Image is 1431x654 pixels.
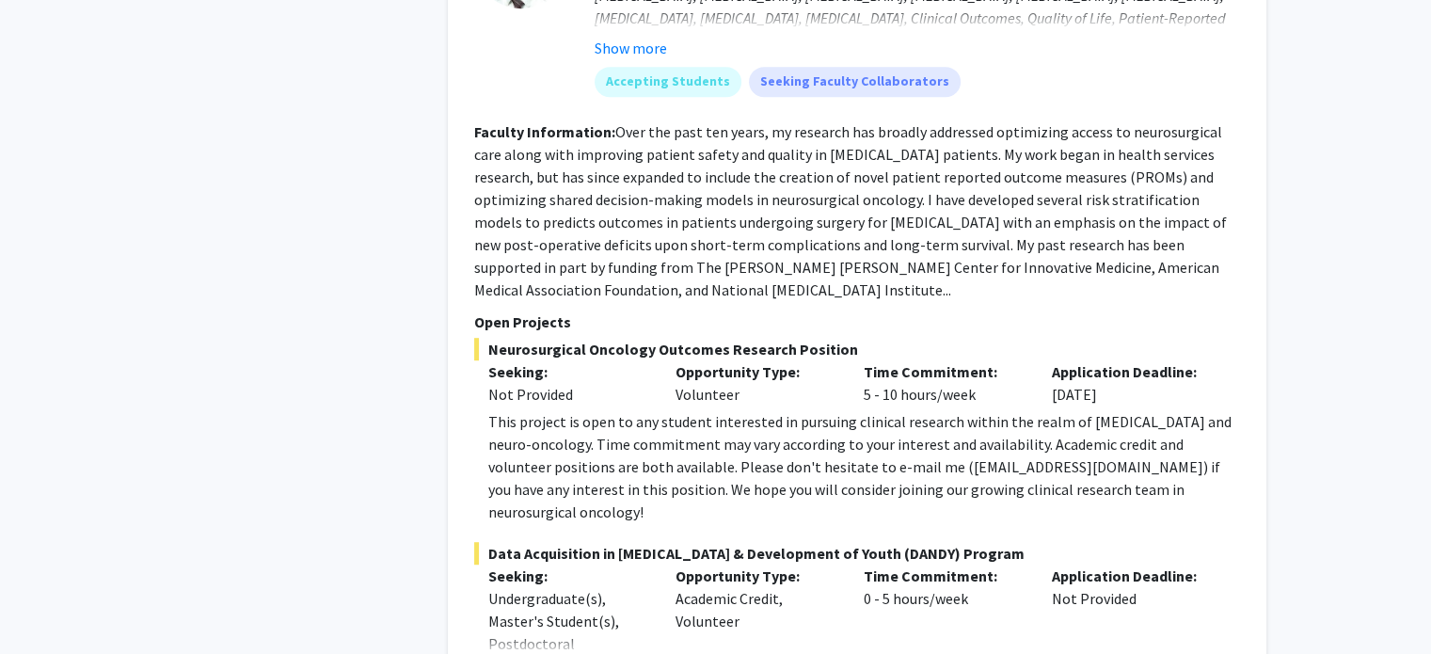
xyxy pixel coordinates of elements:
b: Faculty Information: [474,122,615,141]
div: This project is open to any student interested in pursuing clinical research within the realm of ... [488,410,1240,523]
button: Show more [595,37,667,59]
p: Time Commitment: [864,360,1024,383]
p: Open Projects [474,311,1240,333]
span: Data Acquisition in [MEDICAL_DATA] & Development of Youth (DANDY) Program [474,542,1240,565]
p: Opportunity Type: [676,360,835,383]
iframe: Chat [14,569,80,640]
mat-chip: Accepting Students [595,67,741,97]
p: Application Deadline: [1052,565,1212,587]
p: Opportunity Type: [676,565,835,587]
mat-chip: Seeking Faculty Collaborators [749,67,961,97]
div: 5 - 10 hours/week [850,360,1038,406]
p: Application Deadline: [1052,360,1212,383]
div: Not Provided [488,383,648,406]
div: Volunteer [661,360,850,406]
p: Seeking: [488,360,648,383]
p: Seeking: [488,565,648,587]
p: Time Commitment: [864,565,1024,587]
fg-read-more: Over the past ten years, my research has broadly addressed optimizing access to neurosurgical car... [474,122,1227,299]
div: [DATE] [1038,360,1226,406]
span: Neurosurgical Oncology Outcomes Research Position [474,338,1240,360]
